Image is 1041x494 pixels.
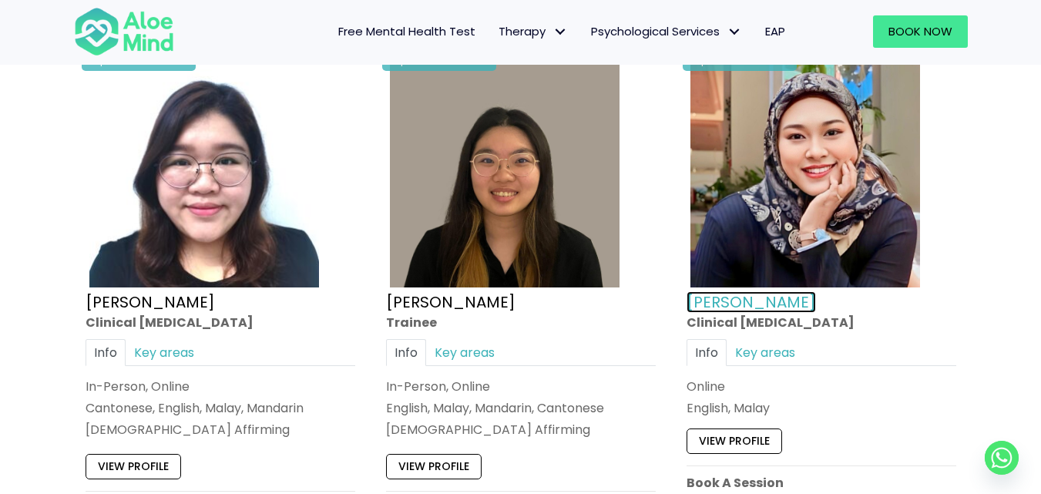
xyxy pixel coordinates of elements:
p: English, Malay, Mandarin, Cantonese [386,399,656,417]
div: In-Person, Online [386,378,656,395]
a: Info [386,339,426,366]
img: Yasmin Clinical Psychologist [690,58,920,287]
img: Profile – Xin Yi [390,58,620,287]
div: Clinical [MEDICAL_DATA] [687,314,956,331]
nav: Menu [194,15,797,48]
div: Clinical [MEDICAL_DATA] [86,314,355,331]
p: English, Malay [687,399,956,417]
span: Psychological Services [591,23,742,39]
span: Book Now [888,23,952,39]
a: Key areas [727,339,804,366]
a: Info [86,339,126,366]
p: Cantonese, English, Malay, Mandarin [86,399,355,417]
a: View profile [86,455,181,479]
a: [PERSON_NAME] [86,291,215,313]
a: EAP [754,15,797,48]
a: [PERSON_NAME] [687,291,816,313]
a: Psychological ServicesPsychological Services: submenu [579,15,754,48]
span: EAP [765,23,785,39]
a: TherapyTherapy: submenu [487,15,579,48]
a: View profile [687,428,782,453]
div: Trainee [386,314,656,331]
a: Key areas [126,339,203,366]
a: Book Now [873,15,968,48]
span: Psychological Services: submenu [724,21,746,43]
span: Free Mental Health Test [338,23,475,39]
span: Therapy: submenu [549,21,572,43]
p: Book A Session [687,474,956,492]
a: [PERSON_NAME] [386,291,515,313]
div: Online [687,378,956,395]
span: Therapy [499,23,568,39]
img: Wei Shan_Profile-300×300 [89,58,319,287]
img: Aloe mind Logo [74,6,174,57]
a: Key areas [426,339,503,366]
div: In-Person, Online [86,378,355,395]
a: View profile [386,455,482,479]
a: Whatsapp [985,441,1019,475]
div: [DEMOGRAPHIC_DATA] Affirming [386,421,656,439]
a: Info [687,339,727,366]
a: Free Mental Health Test [327,15,487,48]
div: [DEMOGRAPHIC_DATA] Affirming [86,421,355,439]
